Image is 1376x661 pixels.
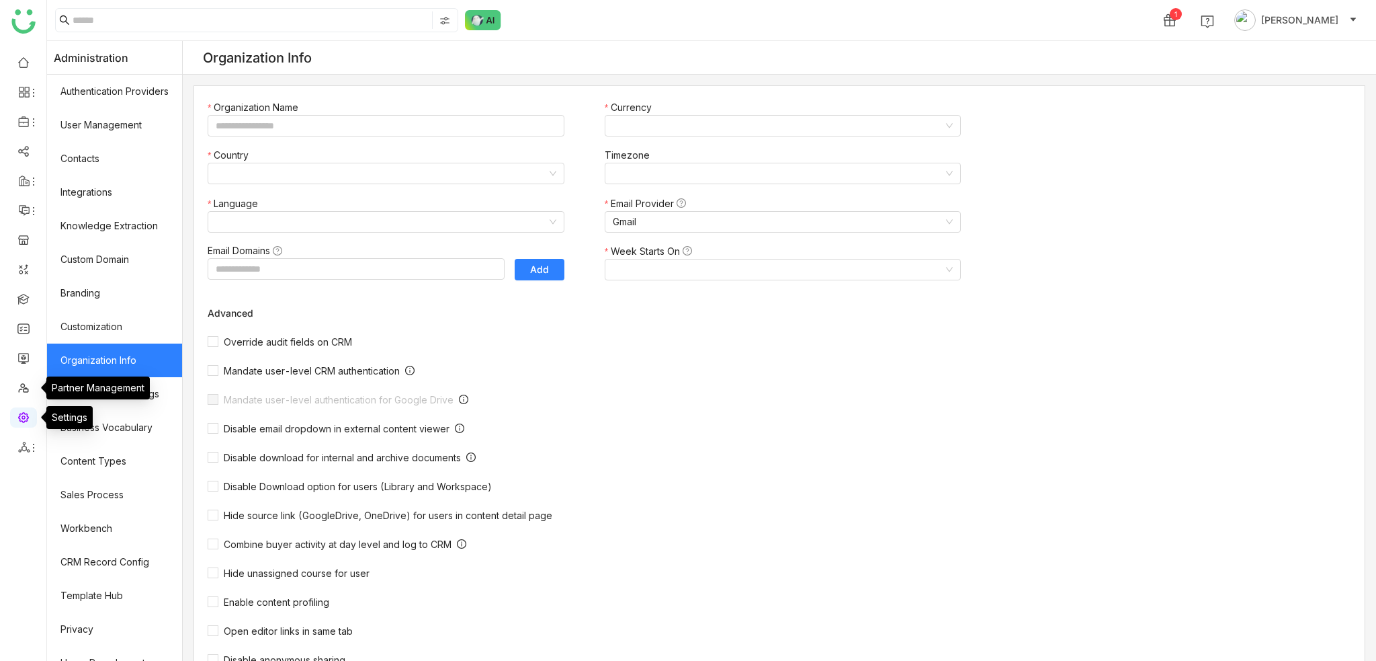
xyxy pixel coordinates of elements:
[218,625,358,637] span: Open editor links in same tab
[47,411,182,444] a: Business Vocabulary
[605,100,658,115] label: Currency
[208,100,305,115] label: Organization Name
[605,196,693,211] label: Email Provider
[515,259,564,280] button: Add
[47,579,182,613] a: Template Hub
[11,9,36,34] img: logo
[47,478,182,512] a: Sales Process
[47,142,182,176] a: Contacts
[47,377,182,411] a: Default Share Settings
[465,10,501,30] img: ask-buddy-normal.svg
[218,539,457,550] span: Combine buyer activity at day level and log to CRM
[54,41,128,75] span: Administration
[218,423,455,434] span: Disable email dropdown in external content viewer
[218,510,558,521] span: Hide source link (GoogleDrive, OneDrive) for users in content detail page
[1261,13,1338,28] span: [PERSON_NAME]
[218,336,357,348] span: Override audit fields on CRM
[47,512,182,545] a: Workbench
[47,310,182,344] a: Customization
[605,244,699,259] label: Week Starts On
[47,613,182,646] a: Privacy
[1232,9,1360,31] button: [PERSON_NAME]
[47,243,182,276] a: Custom Domain
[47,344,182,377] a: Organization Info
[47,276,182,310] a: Branding
[218,394,459,405] span: Mandate user-level authentication for Google Drive
[218,481,497,492] span: Disable Download option for users (Library and Workspace)
[47,209,182,243] a: Knowledge Extraction
[613,212,953,232] nz-select-item: Gmail
[208,243,289,258] label: Email Domains
[46,406,93,429] div: Settings
[47,545,182,579] a: CRM Record Config
[47,176,182,209] a: Integrations
[1170,8,1182,20] div: 1
[47,444,182,478] a: Content Types
[47,108,182,142] a: User Management
[208,196,265,211] label: Language
[203,50,312,66] div: Organization Info
[439,15,450,26] img: search-type.svg
[218,365,405,377] span: Mandate user-level CRM authentication
[218,452,466,463] span: Disable download for internal and archive documents
[605,148,656,163] label: Timezone
[1201,15,1214,28] img: help.svg
[218,568,375,579] span: Hide unassigned course for user
[47,75,182,108] a: Authentication Providers
[208,307,1000,319] div: Advanced
[1234,9,1256,31] img: avatar
[218,596,335,608] span: Enable content profiling
[530,263,549,276] span: Add
[208,148,255,163] label: Country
